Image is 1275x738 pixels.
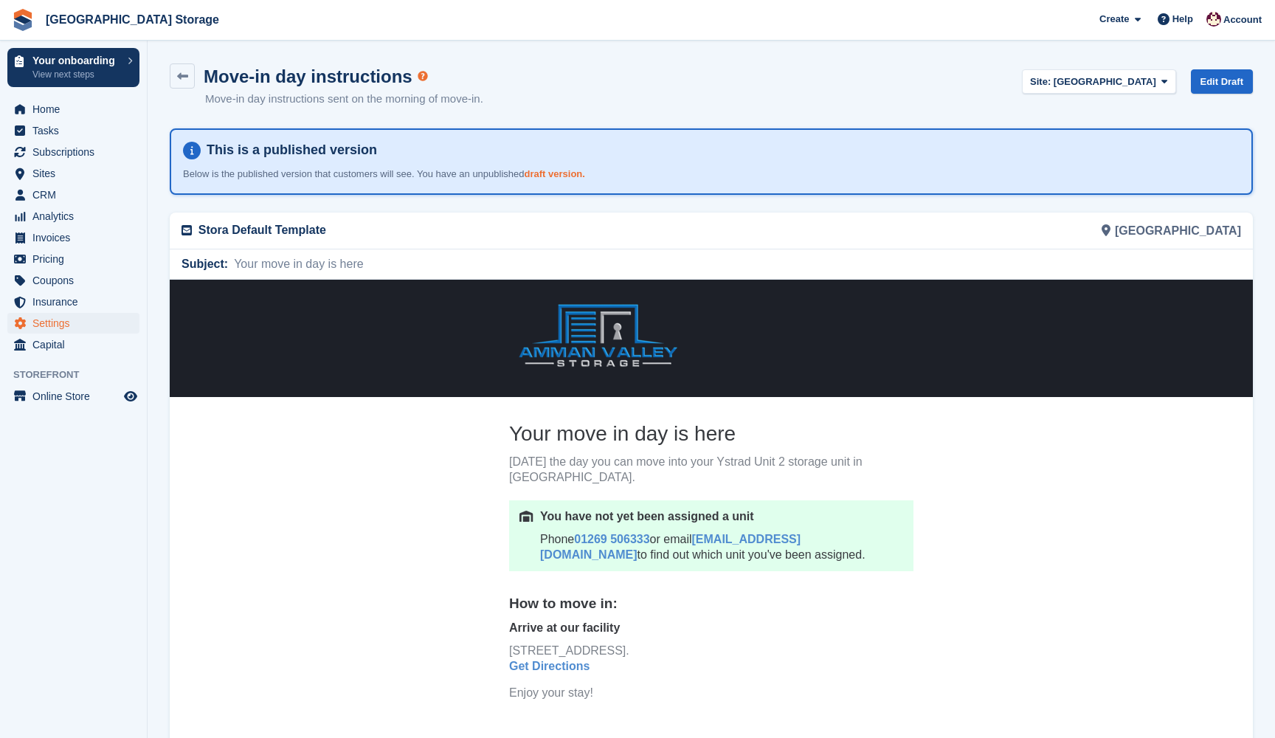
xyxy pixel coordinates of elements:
[1054,76,1156,87] span: [GEOGRAPHIC_DATA]
[339,536,744,551] p: Email:
[372,537,578,549] a: [EMAIL_ADDRESS][DOMAIN_NAME]
[370,230,733,245] p: You have not yet been assigned a unit
[1022,69,1175,94] button: Site: [GEOGRAPHIC_DATA]
[182,255,228,273] span: Subject:
[350,231,364,242] img: unit-icon-4d0f24e8a8d05ce1744990f234e9874851be716344c385a2e4b7f33b222dedbf.png
[339,364,744,379] div: [STREET_ADDRESS].
[7,227,139,248] a: menu
[1223,13,1262,27] span: Account
[339,380,420,393] a: Get Directions
[7,313,139,334] a: menu
[205,91,483,108] p: Move-in day instructions sent on the morning of move-in.
[1206,12,1221,27] img: Andrew Lacey
[32,270,121,291] span: Coupons
[183,167,699,182] p: Below is the published version that customers will see. You have an unpublished
[525,168,585,179] a: draft version.
[339,514,744,529] p: Phone:
[1191,69,1254,94] a: Edit Draft
[32,163,121,184] span: Sites
[339,489,744,506] h6: Need help?
[32,313,121,334] span: Settings
[7,184,139,205] a: menu
[377,514,452,527] a: 01269 506333
[228,255,364,273] span: Your move in day is here
[32,334,121,355] span: Capital
[339,13,516,106] img: Amman Valley Storage Logo
[1099,12,1129,27] span: Create
[7,270,139,291] a: menu
[7,206,139,227] a: menu
[32,55,120,66] p: Your onboarding
[339,341,744,356] p: Arrive at our facility
[404,253,480,266] a: 01269 506333
[32,99,121,120] span: Home
[40,7,225,32] a: [GEOGRAPHIC_DATA] Storage
[32,142,121,162] span: Subscriptions
[32,227,121,248] span: Invoices
[7,99,139,120] a: menu
[12,9,34,31] img: stora-icon-8386f47178a22dfd0bd8f6a31ec36ba5ce8667c1dd55bd0f319d3a0aa187defe.svg
[122,387,139,405] a: Preview store
[339,406,744,421] p: Enjoy your stay!
[7,292,139,312] a: menu
[7,142,139,162] a: menu
[711,213,1250,249] div: [GEOGRAPHIC_DATA]
[7,249,139,269] a: menu
[1030,76,1051,87] strong: Site:
[32,386,121,407] span: Online Store
[32,120,121,141] span: Tasks
[370,252,733,283] p: Phone or email to find out which unit you've been assigned.
[198,221,702,239] p: Stora Default Template
[7,386,139,407] a: menu
[416,69,429,83] div: Tooltip anchor
[339,175,744,206] p: [DATE] the day you can move into your Ystrad Unit 2 storage unit in [GEOGRAPHIC_DATA].
[32,206,121,227] span: Analytics
[339,315,744,334] h5: How to move in:
[370,253,631,281] a: [EMAIL_ADDRESS][DOMAIN_NAME]
[7,48,139,87] a: Your onboarding View next steps
[201,142,1240,159] h4: This is a published version
[339,141,744,168] h3: Your move in day is here
[32,184,121,205] span: CRM
[32,292,121,312] span: Insurance
[32,68,120,81] p: View next steps
[7,120,139,141] a: menu
[7,334,139,355] a: menu
[32,249,121,269] span: Pricing
[1172,12,1193,27] span: Help
[13,368,147,382] span: Storefront
[204,66,412,86] h1: Move-in day instructions
[7,163,139,184] a: menu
